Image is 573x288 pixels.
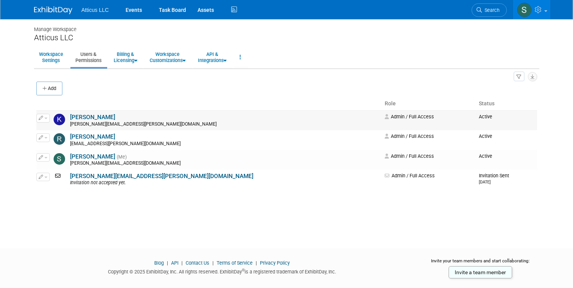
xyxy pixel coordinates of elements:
img: Kathryn Conrad [54,114,65,125]
button: Add [36,82,62,95]
img: ExhibitDay [34,7,72,14]
div: [PERSON_NAME][EMAIL_ADDRESS][PERSON_NAME][DOMAIN_NAME] [70,121,380,128]
img: Sara Bayed [517,3,532,17]
a: Invite a team member [449,266,512,278]
img: Rachael Odonnell [54,133,65,145]
div: Manage Workspace [34,19,539,33]
a: Blog [154,260,164,266]
span: Active [479,114,492,119]
span: | [165,260,170,266]
span: Active [479,133,492,139]
a: API [171,260,178,266]
a: WorkspaceCustomizations [145,48,191,67]
a: [PERSON_NAME] [70,133,115,140]
div: [PERSON_NAME][EMAIL_ADDRESS][DOMAIN_NAME] [70,160,380,167]
span: Search [482,7,500,13]
span: Admin / Full Access [385,114,434,119]
img: Sara Bayed [54,153,65,165]
small: [DATE] [479,180,491,185]
span: | [211,260,215,266]
a: Contact Us [186,260,209,266]
span: (Me) [117,154,127,160]
div: Invitation not accepted yet. [70,180,380,186]
sup: ® [242,268,245,272]
span: | [254,260,259,266]
span: Atticus LLC [82,7,109,13]
span: Admin / Full Access [385,173,435,178]
div: [EMAIL_ADDRESS][PERSON_NAME][DOMAIN_NAME] [70,141,380,147]
a: Privacy Policy [260,260,290,266]
a: Users &Permissions [70,48,106,67]
a: [PERSON_NAME] [70,114,115,121]
a: WorkspaceSettings [34,48,68,67]
span: Invitation Sent [479,173,509,185]
a: [PERSON_NAME][EMAIL_ADDRESS][PERSON_NAME][DOMAIN_NAME] [70,173,253,180]
span: | [180,260,184,266]
a: Search [472,3,507,17]
a: [PERSON_NAME] [70,153,115,160]
div: Copyright © 2025 ExhibitDay, Inc. All rights reserved. ExhibitDay is a registered trademark of Ex... [34,267,410,275]
a: API &Integrations [193,48,232,67]
div: Atticus LLC [34,33,539,43]
a: Billing &Licensing [109,48,142,67]
th: Role [382,97,476,110]
span: Admin / Full Access [385,153,434,159]
span: Active [479,153,492,159]
span: Admin / Full Access [385,133,434,139]
th: Status [476,97,537,110]
a: Terms of Service [217,260,253,266]
div: Invite your team members and start collaborating: [421,258,539,269]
